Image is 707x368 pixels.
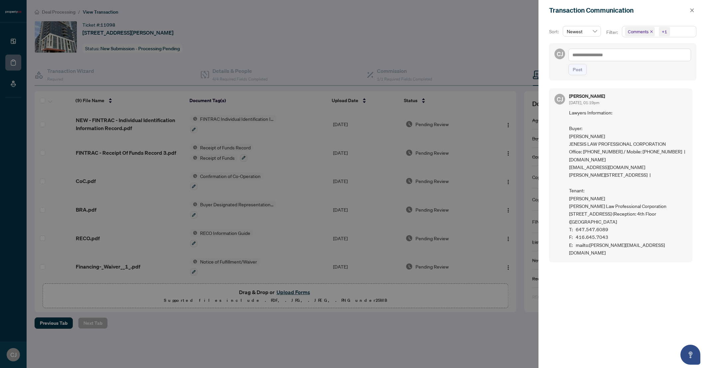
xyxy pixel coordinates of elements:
[625,27,655,36] span: Comments
[650,30,653,33] span: close
[569,94,605,98] h5: [PERSON_NAME]
[568,64,587,75] button: Post
[549,5,688,15] div: Transaction Communication
[662,28,667,35] div: +1
[557,49,563,59] span: CJ
[606,29,619,36] p: Filter:
[569,109,687,257] span: Lawyers Information: Buyer: [PERSON_NAME] JENESIS LAW PROFESSIONAL CORPORATION Office: [PHONE_NUM...
[549,28,560,35] p: Sort:
[569,100,599,105] span: [DATE], 01:19pm
[567,26,597,36] span: Newest
[557,94,563,104] span: CJ
[680,345,700,365] button: Open asap
[690,8,694,13] span: close
[628,28,648,35] span: Comments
